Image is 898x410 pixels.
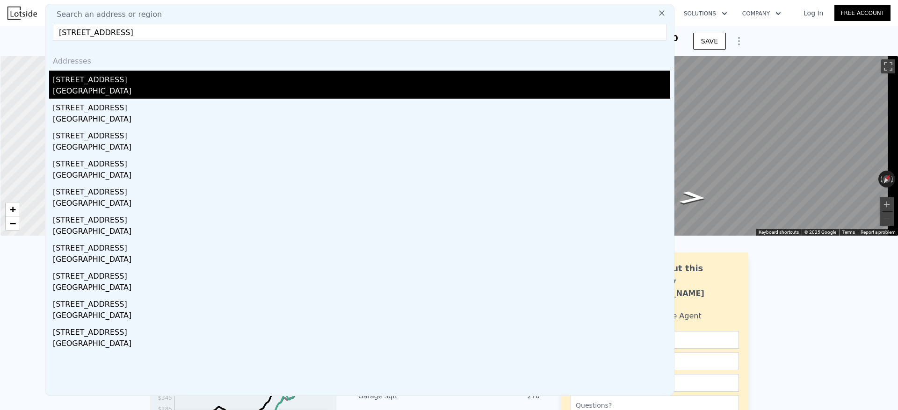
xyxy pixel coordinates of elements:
[53,282,670,295] div: [GEOGRAPHIC_DATA]
[880,212,894,226] button: Zoom out
[735,5,789,22] button: Company
[53,114,670,127] div: [GEOGRAPHIC_DATA]
[693,33,726,50] button: SAVE
[158,395,172,401] tspan: $345
[53,226,670,239] div: [GEOGRAPHIC_DATA]
[635,262,739,288] div: Ask about this property
[53,323,670,338] div: [STREET_ADDRESS]
[49,48,670,71] div: Addresses
[6,202,20,216] a: Zoom in
[49,9,162,20] span: Search an address or region
[668,188,717,207] path: Go Northeast, S Columbian Way
[879,170,894,188] button: Reset the view
[878,171,884,187] button: Rotate counterclockwise
[891,171,896,187] button: Rotate clockwise
[676,5,735,22] button: Solutions
[53,310,670,323] div: [GEOGRAPHIC_DATA]
[53,24,666,41] input: Enter an address, city, region, neighborhood or zip code
[842,230,855,235] a: Terms (opens in new tab)
[53,155,670,170] div: [STREET_ADDRESS]
[10,217,16,229] span: −
[861,230,896,235] a: Report a problem
[53,99,670,114] div: [STREET_ADDRESS]
[53,86,670,99] div: [GEOGRAPHIC_DATA]
[53,267,670,282] div: [STREET_ADDRESS]
[53,170,670,183] div: [GEOGRAPHIC_DATA]
[834,5,891,21] a: Free Account
[792,8,834,18] a: Log In
[53,142,670,155] div: [GEOGRAPHIC_DATA]
[6,216,20,230] a: Zoom out
[53,239,670,254] div: [STREET_ADDRESS]
[449,391,540,401] div: 270
[10,203,16,215] span: +
[53,71,670,86] div: [STREET_ADDRESS]
[881,59,895,73] button: Toggle fullscreen view
[7,7,37,20] img: Lotside
[53,295,670,310] div: [STREET_ADDRESS]
[730,32,748,50] button: Show Options
[880,197,894,211] button: Zoom in
[635,288,739,310] div: [PERSON_NAME] Bahadur
[53,254,670,267] div: [GEOGRAPHIC_DATA]
[53,127,670,142] div: [STREET_ADDRESS]
[53,198,670,211] div: [GEOGRAPHIC_DATA]
[759,229,799,236] button: Keyboard shortcuts
[53,211,670,226] div: [STREET_ADDRESS]
[804,230,836,235] span: © 2025 Google
[53,183,670,198] div: [STREET_ADDRESS]
[358,391,449,401] div: Garage Sqft
[53,338,670,351] div: [GEOGRAPHIC_DATA]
